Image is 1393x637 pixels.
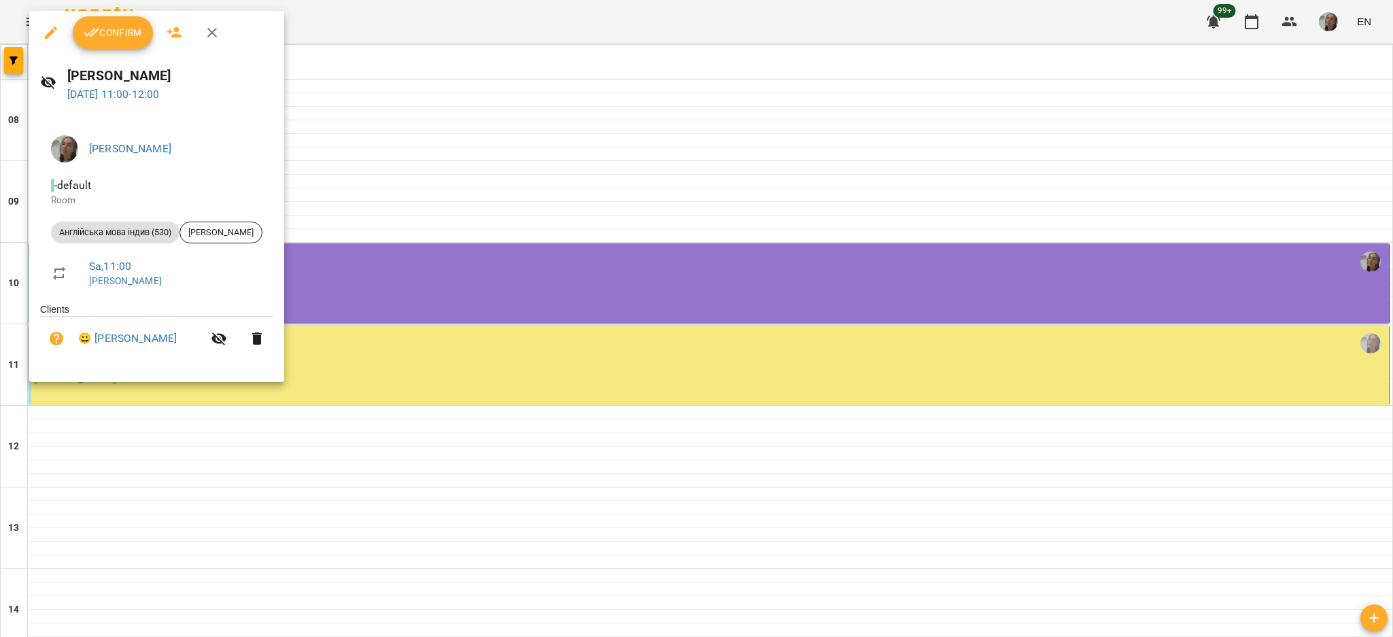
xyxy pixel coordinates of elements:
[51,226,179,239] span: Англійська мова індив (530)
[89,142,171,155] a: [PERSON_NAME]
[73,16,153,49] button: Confirm
[67,88,160,101] a: [DATE] 11:00-12:00
[51,135,78,162] img: 58bf4a397342a29a09d587cea04c76fb.jpg
[67,65,273,86] h6: [PERSON_NAME]
[84,24,142,41] span: Confirm
[51,194,262,207] p: Room
[40,322,73,355] button: Unpaid. Bill the attendance?
[78,330,177,347] a: 😀 [PERSON_NAME]
[179,222,262,243] div: [PERSON_NAME]
[51,179,94,192] span: - default
[89,260,131,273] a: Sa , 11:00
[40,303,273,366] ul: Clients
[89,275,162,286] a: [PERSON_NAME]
[180,226,262,239] span: [PERSON_NAME]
